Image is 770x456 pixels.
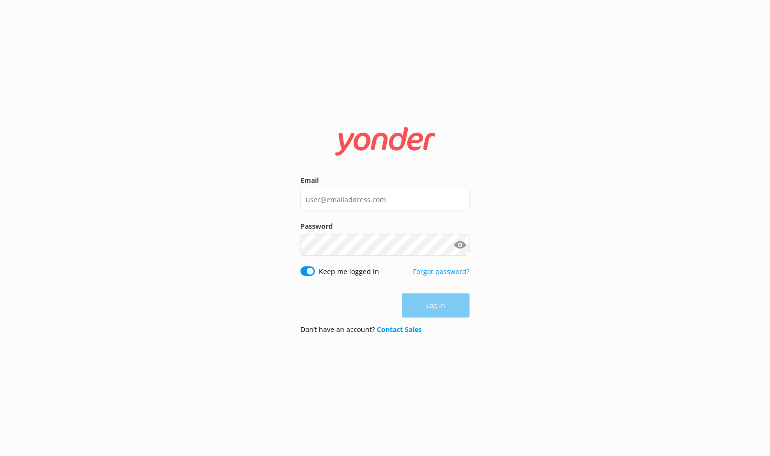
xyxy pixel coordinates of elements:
[450,235,470,255] button: Show password
[377,325,422,334] a: Contact Sales
[413,267,470,276] a: Forgot password?
[300,189,470,210] input: user@emailaddress.com
[300,324,422,335] p: Don’t have an account?
[300,221,470,232] label: Password
[300,175,470,186] label: Email
[319,266,379,277] label: Keep me logged in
